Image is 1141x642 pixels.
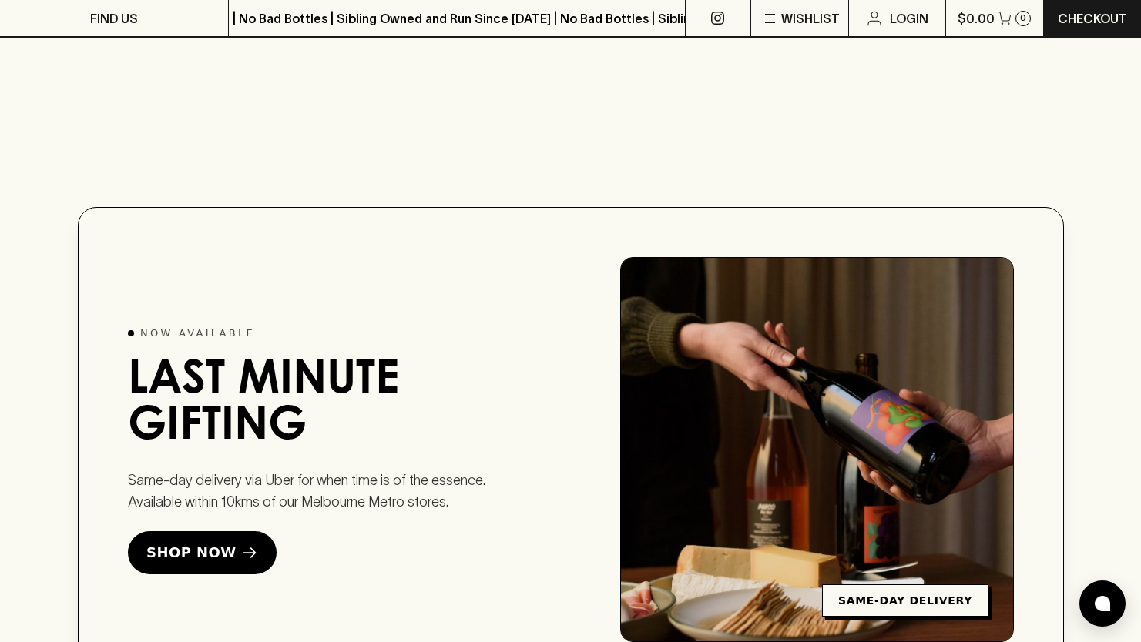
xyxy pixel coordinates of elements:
span: NOW AVAILABLE [140,326,255,341]
p: FIND US [90,9,138,28]
h2: Last Minute Gifting [128,359,498,451]
p: $0.00 [958,9,995,28]
p: 0 [1020,14,1026,22]
span: Shop Now [146,542,237,563]
p: Same-day delivery via Uber for when time is of the essence. Available within 10kms of our Melbour... [128,470,498,513]
img: Premium Wine [621,258,1013,641]
p: Login [890,9,928,28]
a: Premium Wine Same-Day Delivery [620,257,1014,642]
p: Wishlist [781,9,840,28]
span: Same-Day Delivery [837,593,972,608]
img: bubble-icon [1095,596,1110,611]
a: Shop Now [128,531,277,574]
p: Checkout [1058,9,1127,28]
